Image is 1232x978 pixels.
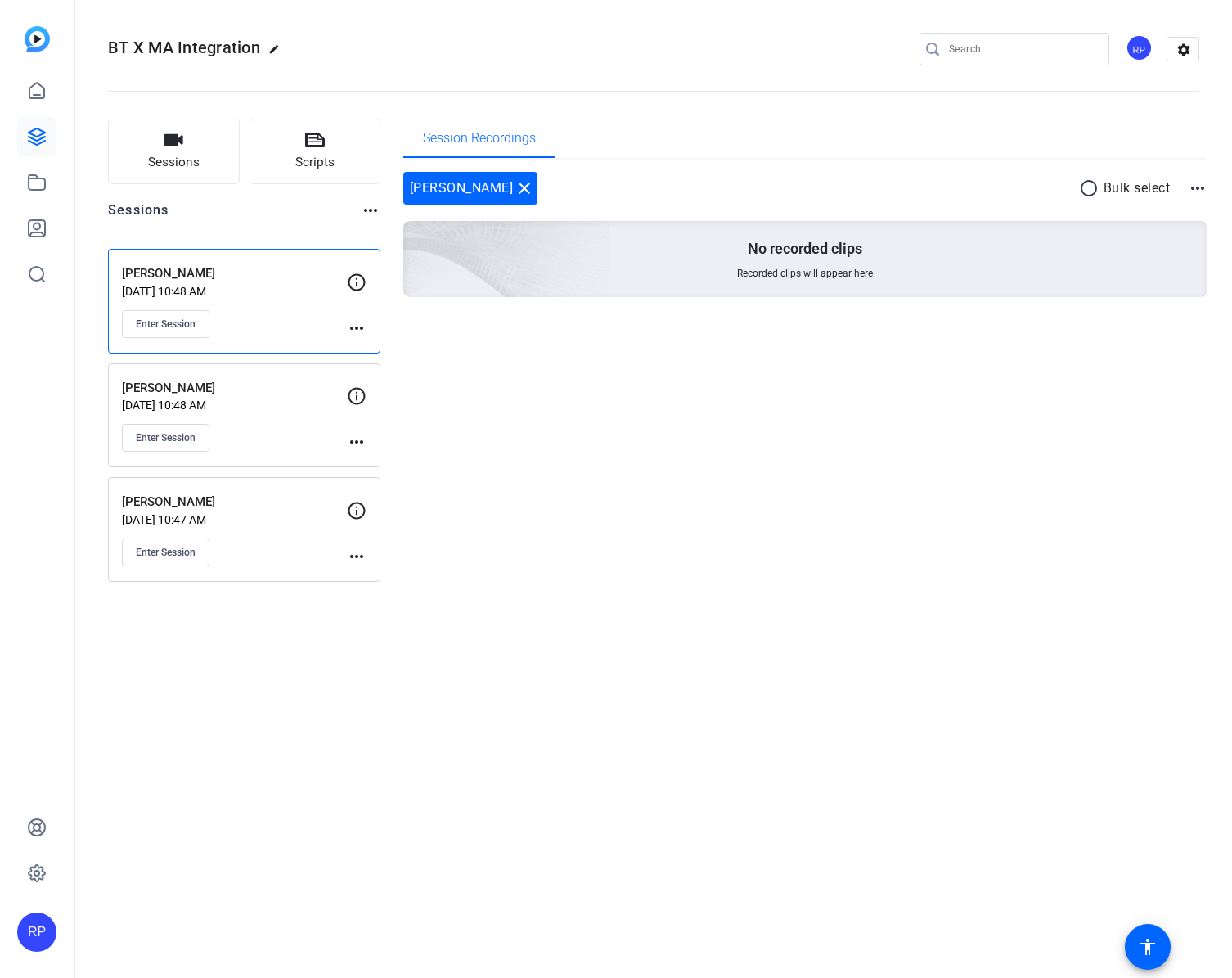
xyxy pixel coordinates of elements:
mat-icon: more_horiz [361,201,380,220]
img: blue-gradient.svg [25,26,50,52]
span: Enter Session [136,318,196,331]
mat-icon: edit [268,43,288,63]
span: Sessions [148,153,200,172]
button: Enter Session [122,539,209,566]
button: Enter Session [122,310,209,338]
mat-icon: accessibility [1138,937,1158,957]
p: [DATE] 10:48 AM [122,399,347,412]
p: No recorded clips [748,239,862,259]
input: Search [949,39,1096,59]
mat-icon: more_horiz [1188,178,1207,198]
span: Scripts [295,153,335,172]
span: Recorded clips will appear here [737,267,873,280]
button: Scripts [250,119,381,184]
span: Enter Session [136,546,196,559]
p: [DATE] 10:48 AM [122,285,347,298]
mat-icon: settings [1167,38,1200,62]
h2: Sessions [108,201,169,232]
img: embarkstudio-empty-session.png [220,59,610,414]
span: Enter Session [136,431,196,444]
p: Bulk select [1104,178,1171,198]
mat-icon: more_horiz [347,432,366,452]
span: BT X MA Integration [108,38,260,57]
p: [DATE] 10:47 AM [122,513,347,526]
button: Sessions [108,119,240,184]
div: RP [17,913,56,952]
div: [PERSON_NAME] [403,172,538,205]
p: [PERSON_NAME] [122,379,347,398]
p: [PERSON_NAME] [122,264,347,283]
p: [PERSON_NAME] [122,493,347,512]
mat-icon: more_horiz [347,318,366,338]
ngx-avatar: Rachel Petrie [1126,34,1154,63]
div: RP [1126,34,1153,61]
button: Enter Session [122,424,209,452]
mat-icon: close [515,178,534,198]
mat-icon: radio_button_unchecked [1079,178,1104,198]
mat-icon: more_horiz [347,547,366,566]
span: Session Recordings [423,132,536,145]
